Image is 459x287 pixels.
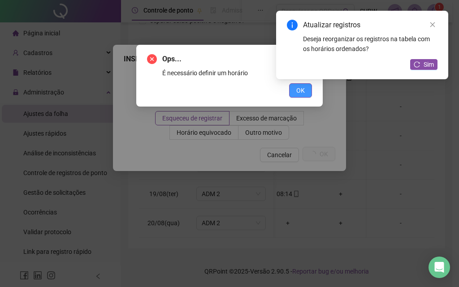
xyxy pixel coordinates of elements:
[289,83,312,98] button: OK
[424,60,434,69] span: Sim
[414,61,420,68] span: reload
[410,59,437,70] button: Sim
[303,20,437,30] div: Atualizar registros
[429,21,436,28] span: close
[162,68,312,78] div: É necessário definir um horário
[428,20,437,30] a: Close
[287,20,298,30] span: info-circle
[429,257,450,278] div: Open Intercom Messenger
[296,86,305,95] span: OK
[162,54,312,64] span: Ops...
[147,54,157,64] span: close-circle
[303,34,437,54] div: Deseja reorganizar os registros na tabela com os horários ordenados?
